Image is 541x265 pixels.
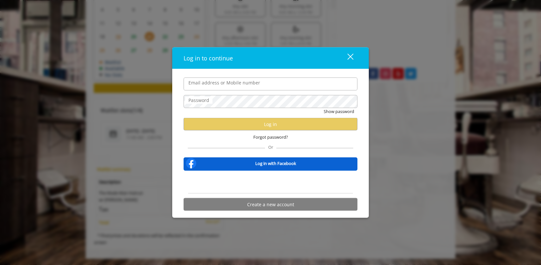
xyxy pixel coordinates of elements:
span: Or [265,144,276,150]
span: Log in to continue [184,54,233,62]
label: Email address or Mobile number [185,79,263,86]
b: Log in with Facebook [255,160,296,167]
iframe: Sign in with Google Button [231,175,311,189]
span: Forgot password? [253,134,288,141]
button: close dialog [335,51,357,65]
input: Password [184,95,357,108]
button: Log in [184,118,357,131]
img: facebook-logo [185,157,198,170]
button: Create a new account [184,198,357,211]
button: Show password [324,108,354,115]
input: Email address or Mobile number [184,77,357,90]
div: close dialog [340,53,353,63]
label: Password [185,96,212,104]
